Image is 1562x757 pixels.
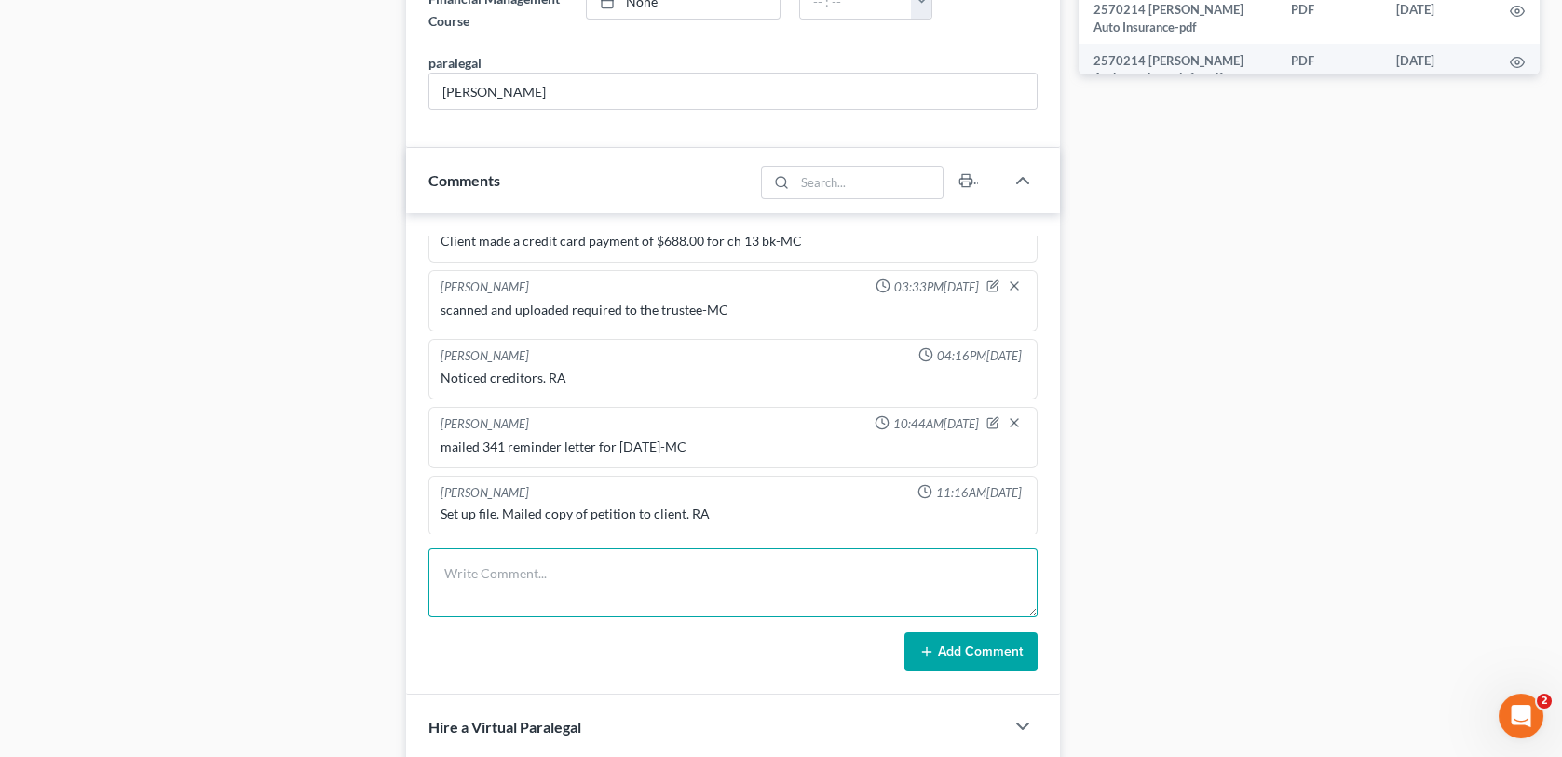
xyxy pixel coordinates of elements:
span: Hire a Virtual Paralegal [428,718,581,736]
div: [PERSON_NAME] [441,347,529,365]
div: paralegal [428,53,482,73]
span: 2 [1537,694,1552,709]
div: [PERSON_NAME] [441,278,529,297]
span: 10:44AM[DATE] [893,415,979,433]
td: 2570214 [PERSON_NAME] Auth to release info-pdf [1079,44,1276,95]
span: 11:16AM[DATE] [936,484,1022,502]
input: -- [429,74,1036,109]
div: mailed 341 reminder letter for [DATE]-MC [441,438,1025,456]
div: Set up file. Mailed copy of petition to client. RA [441,505,1025,523]
span: Comments [428,171,500,189]
td: PDF [1276,44,1381,95]
div: scanned and uploaded required to the trustee-MC [441,301,1025,319]
div: [PERSON_NAME] [441,484,529,502]
iframe: Intercom live chat [1499,694,1543,738]
input: Search... [795,167,943,198]
div: Client made a credit card payment of $688.00 for ch 13 bk-MC [441,232,1025,250]
div: [PERSON_NAME] [441,415,529,434]
span: 03:33PM[DATE] [894,278,979,296]
td: [DATE] [1381,44,1495,95]
div: Noticed creditors. RA [441,369,1025,387]
button: Add Comment [904,632,1038,671]
span: 04:16PM[DATE] [937,347,1022,365]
